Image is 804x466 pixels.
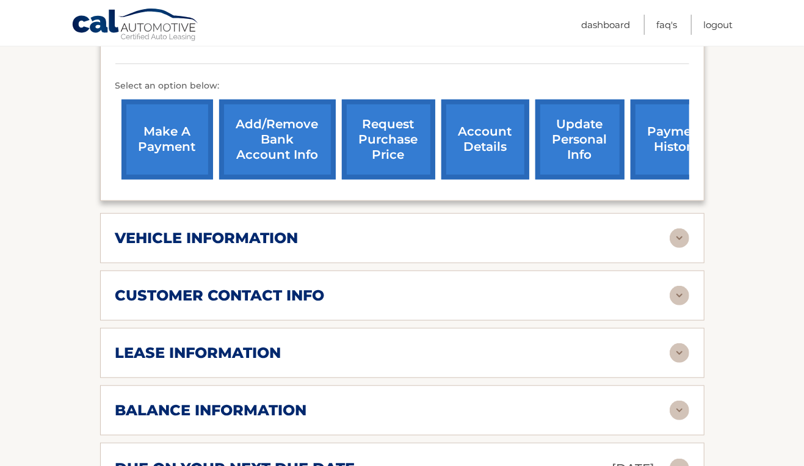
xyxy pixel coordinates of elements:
[115,79,689,93] p: Select an option below:
[71,8,200,43] a: Cal Automotive
[656,15,677,35] a: FAQ's
[441,100,529,180] a: account details
[115,229,299,247] h2: vehicle information
[115,344,281,362] h2: lease information
[115,286,325,305] h2: customer contact info
[581,15,630,35] a: Dashboard
[670,343,689,363] img: accordion-rest.svg
[670,228,689,248] img: accordion-rest.svg
[535,100,625,180] a: update personal info
[121,100,213,180] a: make a payment
[115,401,307,420] h2: balance information
[342,100,435,180] a: request purchase price
[703,15,733,35] a: Logout
[631,100,722,180] a: payment history
[219,100,336,180] a: Add/Remove bank account info
[670,286,689,305] img: accordion-rest.svg
[670,401,689,420] img: accordion-rest.svg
